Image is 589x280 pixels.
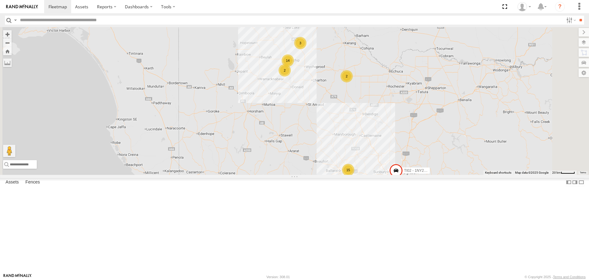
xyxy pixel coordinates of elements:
div: 3 [294,37,306,49]
button: Zoom out [3,38,12,47]
span: 20 km [552,171,561,174]
div: © Copyright 2025 - [525,275,586,279]
button: Zoom Home [3,47,12,55]
button: Keyboard shortcuts [485,171,511,175]
label: Dock Summary Table to the Right [572,178,578,187]
label: Search Filter Options [564,16,577,25]
div: 2 [341,70,353,82]
label: Map Settings [579,69,589,77]
div: 14 [282,54,294,67]
span: TI02 - 1NY2RG [404,168,429,173]
label: Measure [3,58,12,67]
div: 15 [342,164,354,176]
button: Drag Pegman onto the map to open Street View [3,145,15,157]
label: Dock Summary Table to the Left [566,178,572,187]
button: Zoom in [3,30,12,38]
a: Visit our Website [3,274,32,280]
label: Hide Summary Table [578,178,584,187]
a: Terms and Conditions [553,275,586,279]
button: Map scale: 20 km per 42 pixels [550,171,577,175]
i: ? [555,2,565,12]
img: rand-logo.svg [6,5,38,9]
div: Adam Falloon [515,2,533,11]
label: Assets [2,178,22,187]
div: 2 [279,64,291,77]
div: Version: 308.01 [267,275,290,279]
span: Map data ©2025 Google [515,171,549,174]
a: Terms (opens in new tab) [580,171,586,174]
label: Search Query [13,16,18,25]
label: Fences [22,178,43,187]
